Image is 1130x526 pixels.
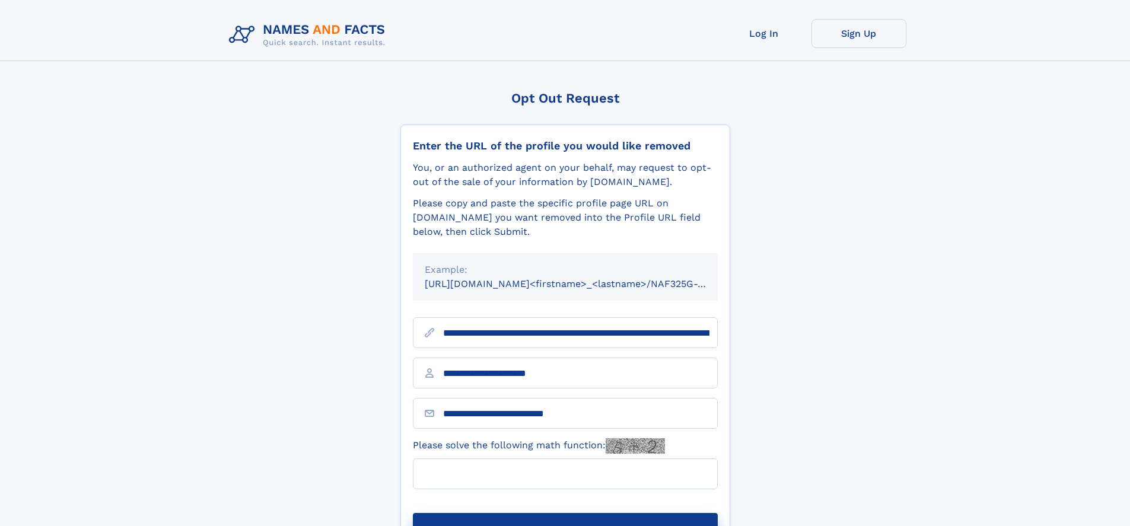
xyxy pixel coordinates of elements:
a: Sign Up [811,19,906,48]
div: Enter the URL of the profile you would like removed [413,139,718,152]
img: Logo Names and Facts [224,19,395,51]
label: Please solve the following math function: [413,438,665,454]
small: [URL][DOMAIN_NAME]<firstname>_<lastname>/NAF325G-xxxxxxxx [425,278,740,289]
div: Opt Out Request [400,91,730,106]
a: Log In [717,19,811,48]
div: Please copy and paste the specific profile page URL on [DOMAIN_NAME] you want removed into the Pr... [413,196,718,239]
div: You, or an authorized agent on your behalf, may request to opt-out of the sale of your informatio... [413,161,718,189]
div: Example: [425,263,706,277]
